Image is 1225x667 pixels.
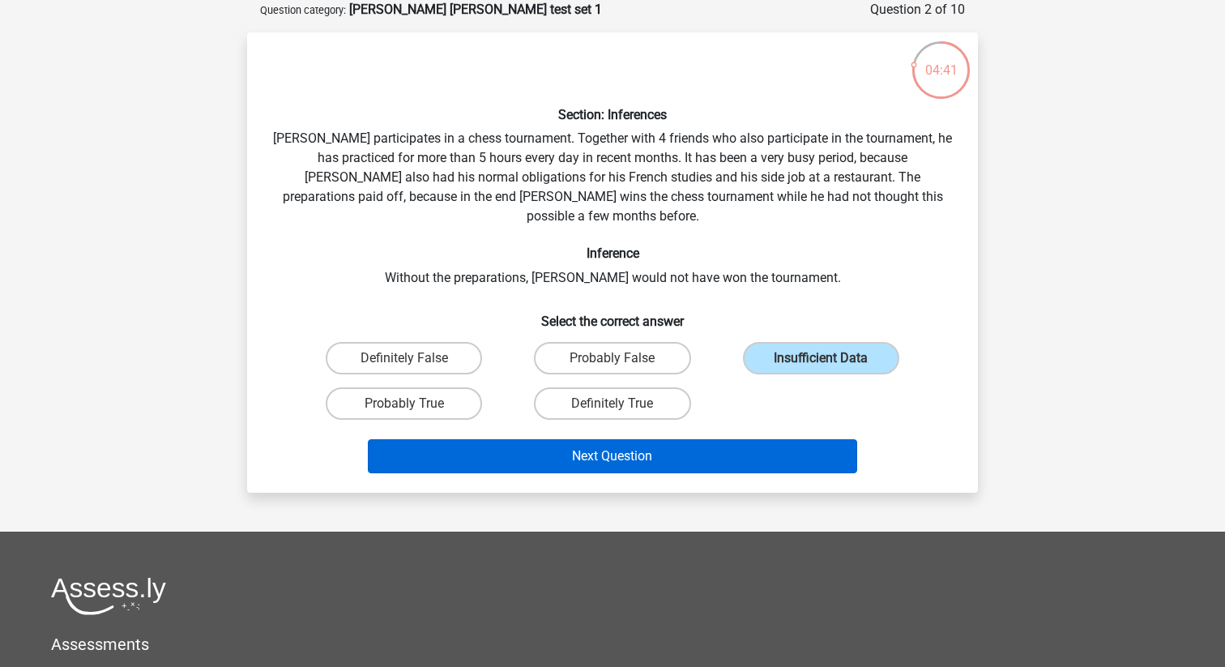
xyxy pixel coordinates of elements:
[911,40,971,80] div: 04:41
[273,246,952,261] h6: Inference
[260,4,346,16] small: Question category:
[534,342,690,374] label: Probably False
[349,2,602,17] strong: [PERSON_NAME] [PERSON_NAME] test set 1
[368,439,858,473] button: Next Question
[51,635,1174,654] h5: Assessments
[273,301,952,329] h6: Select the correct answer
[51,577,166,615] img: Assessly logo
[273,107,952,122] h6: Section: Inferences
[254,45,971,480] div: [PERSON_NAME] participates in a chess tournament. Together with 4 friends who also participate in...
[326,387,482,420] label: Probably True
[326,342,482,374] label: Definitely False
[743,342,899,374] label: Insufficient Data
[534,387,690,420] label: Definitely True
